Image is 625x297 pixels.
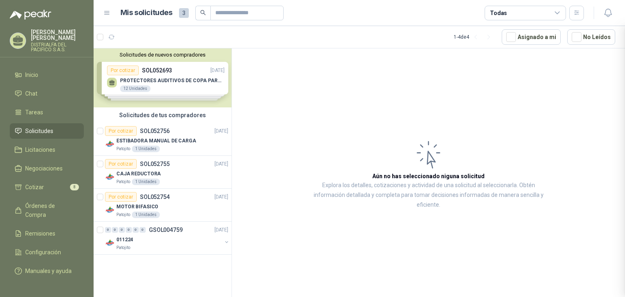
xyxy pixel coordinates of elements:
[10,263,84,279] a: Manuales y ayuda
[10,10,51,20] img: Logo peakr
[200,10,206,15] span: search
[25,127,53,135] span: Solicitudes
[25,108,43,117] span: Tareas
[10,179,84,195] a: Cotizar8
[25,266,72,275] span: Manuales y ayuda
[10,123,84,139] a: Solicitudes
[10,245,84,260] a: Configuración
[120,7,173,19] h1: Mis solicitudes
[179,8,189,18] span: 3
[10,226,84,241] a: Remisiones
[490,9,507,17] div: Todas
[25,201,76,219] span: Órdenes de Compra
[10,142,84,157] a: Licitaciones
[10,86,84,101] a: Chat
[25,145,55,154] span: Licitaciones
[25,248,61,257] span: Configuración
[25,229,55,238] span: Remisiones
[31,29,84,41] p: [PERSON_NAME] [PERSON_NAME]
[31,42,84,52] p: DISTRIALFA DEL PACIFICO S.A.S.
[70,184,79,190] span: 8
[25,164,63,173] span: Negociaciones
[10,161,84,176] a: Negociaciones
[25,70,38,79] span: Inicio
[10,198,84,223] a: Órdenes de Compra
[10,67,84,83] a: Inicio
[10,105,84,120] a: Tareas
[25,183,44,192] span: Cotizar
[25,89,37,98] span: Chat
